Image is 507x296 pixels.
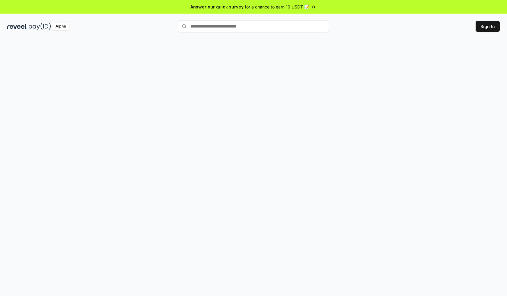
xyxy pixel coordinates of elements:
[190,4,244,10] span: Answer our quick survey
[7,23,27,30] img: reveel_dark
[29,23,51,30] img: pay_id
[476,21,500,32] button: Sign In
[52,23,69,30] div: Alpha
[245,4,309,10] span: for a chance to earn 10 USDT 📝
